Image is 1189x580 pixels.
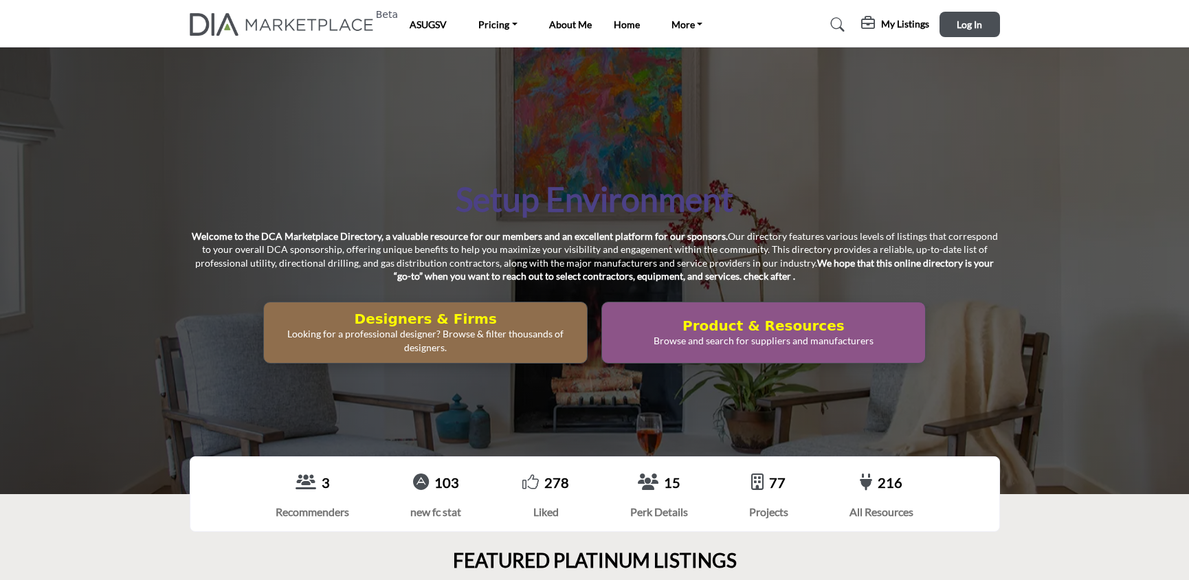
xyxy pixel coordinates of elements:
p: Browse and search for suppliers and manufacturers [606,334,921,348]
h2: FEATURED PLATINUM LISTINGS [453,549,737,572]
div: new fc stat [410,504,461,520]
a: More [662,15,713,34]
p: Our directory features various levels of listings that correspond to your overall DCA sponsorship... [190,230,1000,283]
div: My Listings [861,16,929,33]
span: Log In [957,19,982,30]
img: Site Logo [190,13,381,36]
i: Go to Liked [522,473,539,490]
a: View Recommenders [296,473,316,492]
a: ASUGSV [410,19,447,30]
div: Liked [522,504,569,520]
h1: Setup Environment [456,178,733,221]
a: About Me [549,19,592,30]
strong: Welcome to the DCA Marketplace Directory, a valuable resource for our members and an excellent pl... [192,230,728,242]
a: Pricing [469,15,527,34]
a: Beta [190,13,381,36]
a: Search [817,14,854,36]
button: Product & Resources Browse and search for suppliers and manufacturers [601,302,926,364]
div: Perk Details [630,504,688,520]
div: All Resources [849,504,913,520]
p: Looking for a professional designer? Browse & filter thousands of designers. [268,327,583,354]
div: Projects [749,504,788,520]
button: Log In [940,12,1000,37]
a: 77 [769,474,786,491]
a: 15 [664,474,680,491]
button: Designers & Firms Looking for a professional designer? Browse & filter thousands of designers. [263,302,588,364]
h2: Product & Resources [606,317,921,334]
a: 103 [434,474,459,491]
h5: My Listings [881,18,929,30]
a: 3 [322,474,330,491]
a: Home [614,19,640,30]
h6: Beta [376,9,398,21]
a: 278 [544,474,569,491]
div: Recommenders [276,504,349,520]
a: 216 [878,474,902,491]
h2: Designers & Firms [268,311,583,327]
